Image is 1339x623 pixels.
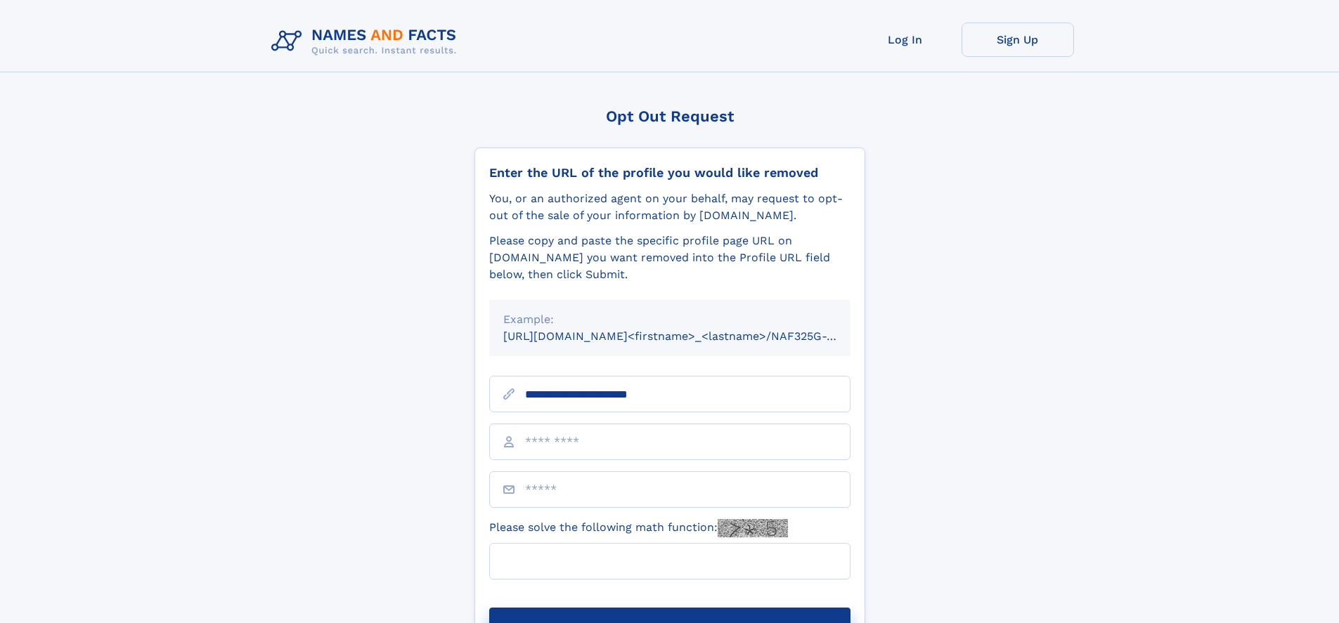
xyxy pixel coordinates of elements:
div: You, or an authorized agent on your behalf, may request to opt-out of the sale of your informatio... [489,190,850,224]
div: Please copy and paste the specific profile page URL on [DOMAIN_NAME] you want removed into the Pr... [489,232,850,283]
label: Please solve the following math function: [489,519,788,537]
div: Enter the URL of the profile you would like removed [489,165,850,181]
small: [URL][DOMAIN_NAME]<firstname>_<lastname>/NAF325G-xxxxxxxx [503,329,877,343]
div: Opt Out Request [474,107,865,125]
img: Logo Names and Facts [266,22,468,60]
a: Log In [849,22,962,57]
div: Example: [503,311,836,328]
a: Sign Up [962,22,1074,57]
